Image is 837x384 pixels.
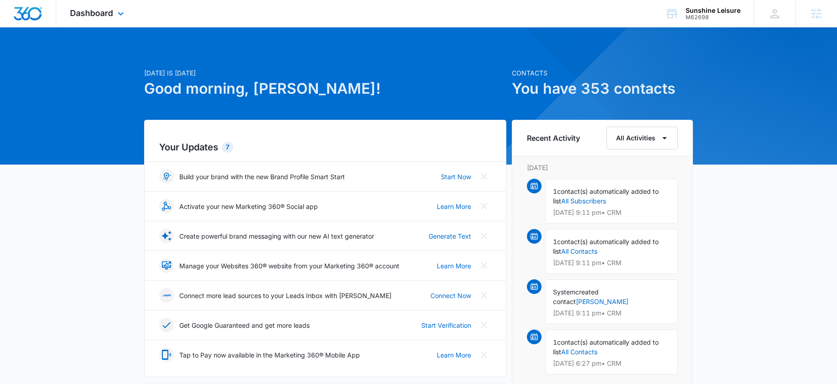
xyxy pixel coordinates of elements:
[553,187,557,195] span: 1
[477,199,491,213] button: Close
[527,163,678,172] p: [DATE]
[179,261,399,271] p: Manage your Websites 360® website from your Marketing 360® account
[553,288,599,305] span: created contact
[179,202,318,211] p: Activate your new Marketing 360® Social app
[553,260,670,266] p: [DATE] 9:11 pm • CRM
[561,247,597,255] a: All Contacts
[606,127,678,149] button: All Activities
[561,348,597,356] a: All Contacts
[553,288,575,296] span: System
[553,238,557,245] span: 1
[70,8,113,18] span: Dashboard
[437,202,471,211] a: Learn More
[441,172,471,181] a: Start Now
[477,347,491,362] button: Close
[144,78,506,100] h1: Good morning, [PERSON_NAME]!
[477,318,491,332] button: Close
[179,320,310,330] p: Get Google Guaranteed and get more leads
[686,7,740,14] div: account name
[576,298,628,305] a: [PERSON_NAME]
[553,338,557,346] span: 1
[421,320,471,330] a: Start Verification
[553,187,659,205] span: contact(s) automatically added to list
[437,350,471,360] a: Learn More
[144,68,506,78] p: [DATE] is [DATE]
[512,78,693,100] h1: You have 353 contacts
[437,261,471,271] a: Learn More
[477,288,491,303] button: Close
[477,258,491,273] button: Close
[561,197,606,205] a: All Subscribers
[179,350,360,360] p: Tap to Pay now available in the Marketing 360® Mobile App
[553,360,670,367] p: [DATE] 6:27 pm • CRM
[527,133,580,144] h6: Recent Activity
[553,338,659,356] span: contact(s) automatically added to list
[553,310,670,316] p: [DATE] 9:11 pm • CRM
[222,142,233,153] div: 7
[430,291,471,300] a: Connect Now
[477,229,491,243] button: Close
[686,14,740,21] div: account id
[553,209,670,216] p: [DATE] 9:11 pm • CRM
[179,172,345,181] p: Build your brand with the new Brand Profile Smart Start
[159,140,491,154] h2: Your Updates
[429,231,471,241] a: Generate Text
[553,238,659,255] span: contact(s) automatically added to list
[512,68,693,78] p: Contacts
[477,169,491,184] button: Close
[179,291,392,300] p: Connect more lead sources to your Leads Inbox with [PERSON_NAME]
[179,231,374,241] p: Create powerful brand messaging with our new AI text generator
